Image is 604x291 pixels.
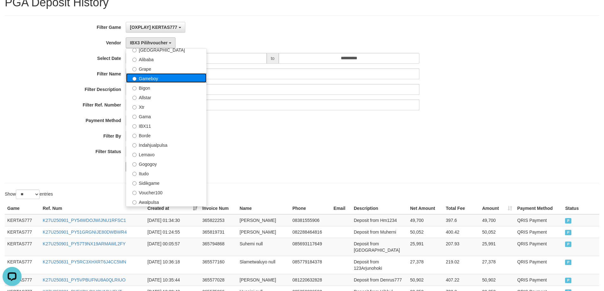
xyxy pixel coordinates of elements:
td: Deposit from 123Arjunohoki [351,256,408,274]
td: 407.22 [443,274,480,286]
th: Ref. Num [40,203,145,214]
th: Amount: activate to sort column ascending [480,203,515,214]
td: 49,700 [408,214,443,226]
span: IBX3 Pilihvoucher [130,40,168,45]
input: Gogogoy [132,162,137,166]
td: KERTAS777 [5,256,40,274]
input: IBX11 [132,124,137,128]
label: Itudo [126,168,207,178]
a: K27U250901_PY54WDOJWIJNU1RFSC1 [43,218,126,223]
td: Suhemi null [237,238,290,256]
label: Borde [126,130,207,140]
td: Deposit from [GEOGRAPHIC_DATA] [351,238,408,256]
td: 082288464816 [290,226,331,238]
a: K27U250901_PY57T9NX19ARMAWL2FY [43,241,126,246]
label: Lemavo [126,149,207,159]
span: PAID [565,260,571,265]
td: [DATE] 10:36:18 [145,256,200,274]
td: 365794868 [200,238,237,256]
td: Deposit from Denrus777 [351,274,408,286]
th: Phone [290,203,331,214]
span: PAID [565,242,571,247]
td: Deposit from Hm1234 [351,214,408,226]
td: 49,700 [480,214,515,226]
td: 50,052 [408,226,443,238]
input: Xtr [132,105,137,109]
td: 27,378 [480,256,515,274]
th: Game [5,203,40,214]
td: [PERSON_NAME] [237,226,290,238]
td: [PERSON_NAME] [237,274,290,286]
td: [DATE] 01:34:30 [145,214,200,226]
td: QRIS Payment [515,274,563,286]
td: [DATE] 01:24:55 [145,226,200,238]
th: Status [563,203,599,214]
input: Gameboy [132,77,137,81]
button: [OXPLAY] KERTAS777 [126,22,185,33]
a: K27U250831_PY5VPBUFNU8A0QLRIUO [43,277,125,282]
td: KERTAS777 [5,226,40,238]
input: Sidikgame [132,181,137,185]
th: Name [237,203,290,214]
select: Showentries [16,190,40,199]
th: Net Amount [408,203,443,214]
td: 081220632828 [290,274,331,286]
td: [DATE] 10:35:44 [145,274,200,286]
label: Grape [126,64,207,73]
span: PAID [565,218,571,223]
label: Gama [126,111,207,121]
input: Itudo [132,172,137,176]
button: Open LiveChat chat widget [3,3,22,22]
input: [GEOGRAPHIC_DATA] [132,48,137,52]
td: 085779184378 [290,256,331,274]
th: Created at: activate to sort column ascending [145,203,200,214]
td: 25,991 [480,238,515,256]
label: Voucher100 [126,187,207,197]
td: 50,052 [480,226,515,238]
span: [OXPLAY] KERTAS777 [130,25,177,30]
th: Invoice Num [200,203,237,214]
td: 08381555906 [290,214,331,226]
label: Bigon [126,83,207,92]
label: Alibaba [126,54,207,64]
td: QRIS Payment [515,226,563,238]
label: Gameboy [126,73,207,83]
input: Borde [132,134,137,138]
td: 219.02 [443,256,480,274]
label: Gogogoy [126,159,207,168]
td: 397.6 [443,214,480,226]
label: Indahjualpulsa [126,140,207,149]
td: 365822253 [200,214,237,226]
th: Description [351,203,408,214]
span: PAID [565,278,571,283]
input: Indahjualpulsa [132,143,137,147]
td: KERTAS777 [5,238,40,256]
td: QRIS Payment [515,256,563,274]
td: 25,991 [408,238,443,256]
td: 50,902 [480,274,515,286]
input: Voucher100 [132,191,137,195]
label: Awalpulsa [126,197,207,206]
input: Grape [132,67,137,71]
td: Deposit from Muherni [351,226,408,238]
span: to [267,53,279,64]
td: [PERSON_NAME] [237,214,290,226]
input: Alibaba [132,58,137,62]
th: Payment Method [515,203,563,214]
td: 365577160 [200,256,237,274]
td: 085693117649 [290,238,331,256]
input: Gama [132,115,137,119]
label: Xtr [126,102,207,111]
button: IBX3 Pilihvoucher [126,37,175,48]
label: IBX11 [126,121,207,130]
label: Allstar [126,92,207,102]
td: 50,902 [408,274,443,286]
td: 365577028 [200,274,237,286]
th: Email [331,203,351,214]
label: Sidikgame [126,178,207,187]
td: 207.93 [443,238,480,256]
td: QRIS Payment [515,214,563,226]
input: Lemavo [132,153,137,157]
td: QRIS Payment [515,238,563,256]
label: [GEOGRAPHIC_DATA] [126,45,207,54]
